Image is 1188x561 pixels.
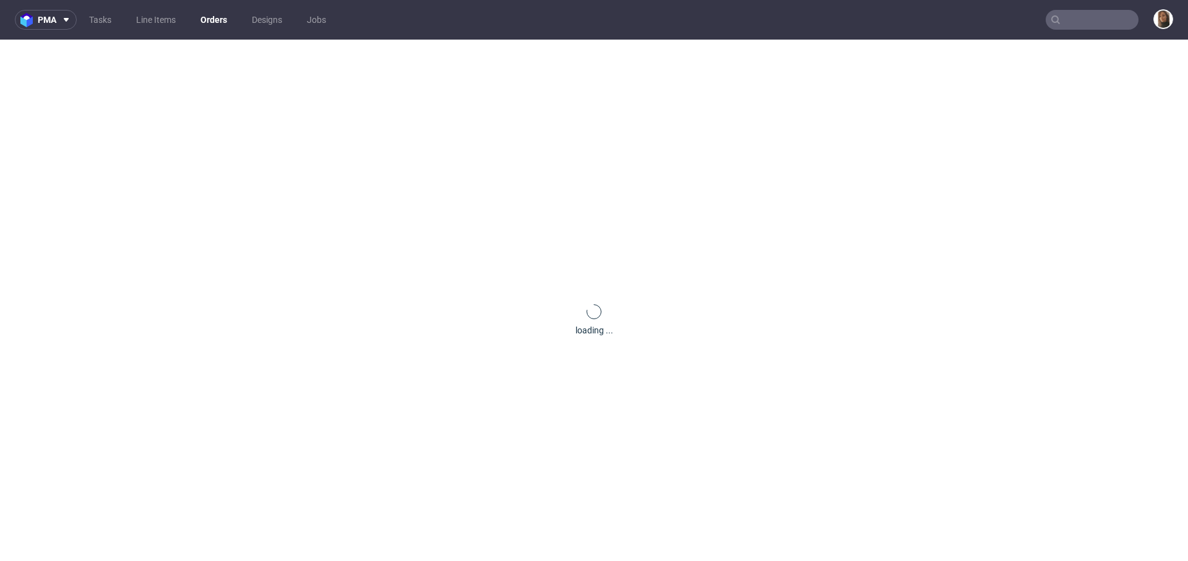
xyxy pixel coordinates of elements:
a: Line Items [129,10,183,30]
a: Orders [193,10,235,30]
a: Designs [244,10,290,30]
div: loading ... [575,324,613,336]
img: logo [20,13,38,27]
button: pma [15,10,77,30]
a: Jobs [299,10,334,30]
img: Angelina Marć [1155,11,1172,28]
a: Tasks [82,10,119,30]
span: pma [38,15,56,24]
